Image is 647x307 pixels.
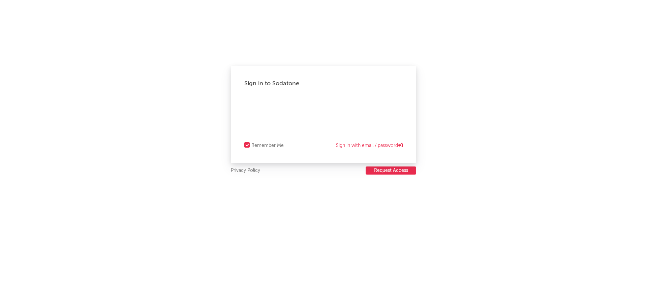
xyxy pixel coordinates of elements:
[231,166,260,175] a: Privacy Policy
[336,142,403,150] a: Sign in with email / password
[366,166,416,175] button: Request Access
[251,142,284,150] div: Remember Me
[244,80,403,88] div: Sign in to Sodatone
